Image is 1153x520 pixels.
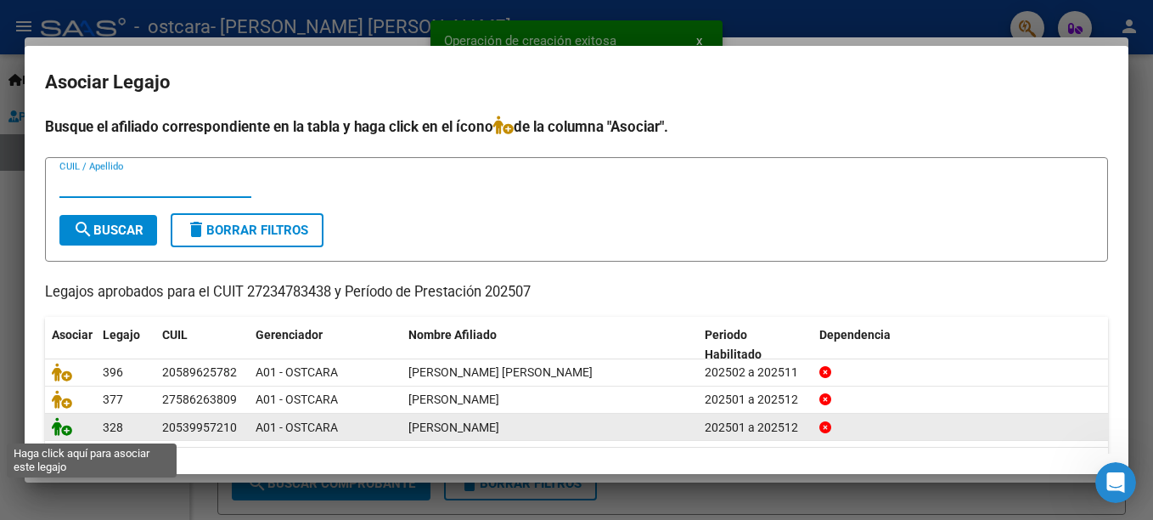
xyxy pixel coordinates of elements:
span: Borrar Filtros [186,223,308,238]
mat-icon: search [73,219,93,240]
h4: Busque el afiliado correspondiente en la tabla y haga click en el ícono de la columna "Asociar". [45,116,1108,138]
span: HAYES AXEL [408,421,499,434]
span: A01 - OSTCARA [256,365,338,379]
div: 20589625782 [162,363,237,382]
div: 202501 a 202512 [705,390,806,410]
datatable-header-cell: Legajo [96,317,155,373]
span: Buscar [73,223,143,238]
iframe: Intercom live chat [1095,462,1136,503]
datatable-header-cell: Nombre Afiliado [402,317,698,373]
span: CUIL [162,328,188,342]
datatable-header-cell: Gerenciador [249,317,402,373]
button: Borrar Filtros [171,213,323,247]
datatable-header-cell: CUIL [155,317,249,373]
span: 396 [103,365,123,379]
button: Buscar [59,215,157,246]
mat-icon: delete [186,219,206,240]
span: Gerenciador [256,328,323,342]
div: 27586263809 [162,390,237,410]
span: Nombre Afiliado [408,328,497,342]
span: A01 - OSTCARA [256,421,338,434]
p: Legajos aprobados para el CUIT 27234783438 y Período de Prestación 202507 [45,282,1108,303]
datatable-header-cell: Periodo Habilitado [698,317,813,373]
span: SANTILLAN BELTRAN LUPE [408,393,499,406]
div: 202501 a 202512 [705,418,806,438]
h2: Asociar Legajo [45,66,1108,99]
span: Periodo Habilitado [705,328,762,361]
span: 377 [103,393,123,406]
datatable-header-cell: Dependencia [813,317,1109,373]
span: Asociar [52,328,93,342]
span: GALVAN QUINTANA BAUTISTA ROMAN [408,365,593,379]
datatable-header-cell: Asociar [45,317,96,373]
span: Legajo [103,328,140,342]
span: 328 [103,421,123,434]
div: 20539957210 [162,418,237,438]
div: 3 registros [45,448,1108,490]
span: A01 - OSTCARA [256,393,338,406]
div: 202502 a 202511 [705,363,806,382]
span: Dependencia [819,328,891,342]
